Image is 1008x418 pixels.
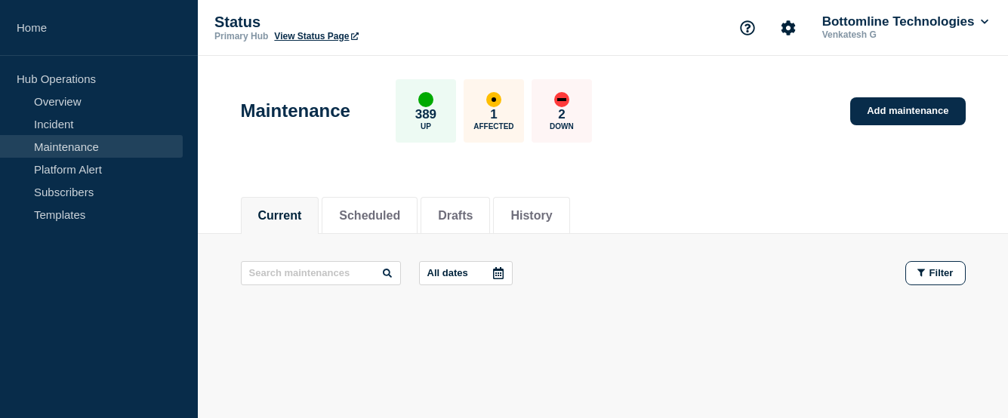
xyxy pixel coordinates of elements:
[819,29,976,40] p: Venkatesh G
[214,31,268,41] p: Primary Hub
[241,100,350,121] h1: Maintenance
[214,14,516,31] p: Status
[418,92,433,107] div: up
[438,209,473,223] button: Drafts
[510,209,552,223] button: History
[339,209,400,223] button: Scheduled
[421,122,431,131] p: Up
[415,107,436,122] p: 389
[550,122,574,131] p: Down
[732,12,763,44] button: Support
[274,31,358,41] a: View Status Page
[554,92,569,107] div: down
[905,261,966,285] button: Filter
[929,267,954,278] span: Filter
[419,261,513,285] button: All dates
[427,267,468,278] p: All dates
[486,92,501,107] div: affected
[490,107,497,122] p: 1
[819,14,991,29] button: Bottomline Technologies
[258,209,302,223] button: Current
[850,97,965,125] a: Add maintenance
[241,261,401,285] input: Search maintenances
[558,107,565,122] p: 2
[772,12,804,44] button: Account settings
[473,122,513,131] p: Affected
